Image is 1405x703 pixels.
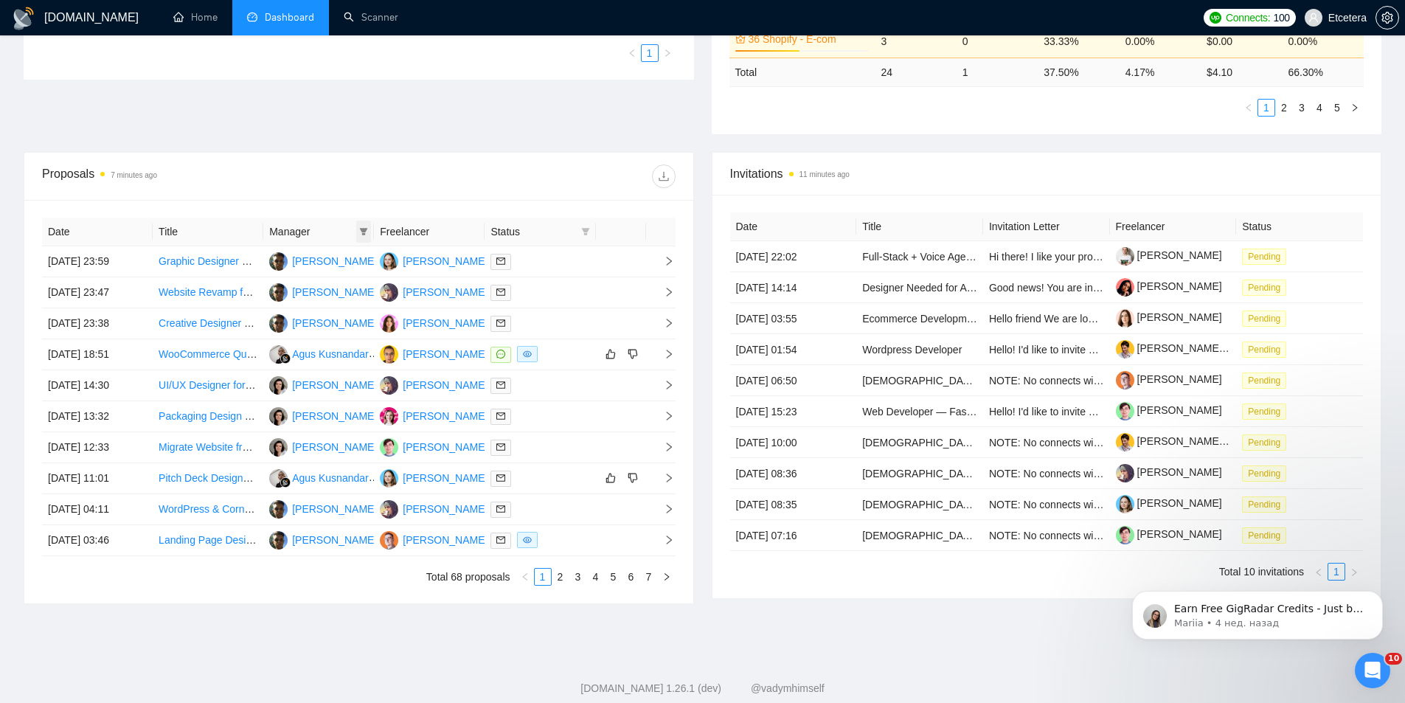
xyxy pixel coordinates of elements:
td: $ 4.10 [1201,58,1282,86]
span: Pending [1242,496,1286,513]
td: [DATE] 08:35 [730,489,857,520]
img: DM [380,438,398,457]
a: Pitch Deck Designer Needed to Enhance Existing Canva Presentation [159,472,479,484]
span: user [1308,13,1319,23]
td: Pitch Deck Designer Needed to Enhance Existing Canva Presentation [153,463,263,494]
li: Previous Page [623,44,641,62]
a: Pending [1242,312,1292,324]
button: right [1346,99,1364,117]
a: Pending [1242,281,1292,293]
img: PS [380,376,398,395]
td: UI/UX Designer for Mobile-First SaaS MVP [153,370,263,401]
img: c1WxvaZJbEkjYskB_NLkd46d563zNhCYqpob2QYOt_ABmdev5F_TzxK5jj4umUDMAG [1116,402,1134,420]
span: mail [496,381,505,389]
td: WooCommerce Query Optimization Expert Needed [153,339,263,370]
td: Wordpress Developer [856,334,983,365]
span: Pending [1242,527,1286,544]
a: Packaging Design Specialist Needed [159,410,328,422]
span: dashboard [247,12,257,22]
a: 6 [623,569,639,585]
a: 5 [1329,100,1345,116]
img: PS [380,283,398,302]
td: $0.00 [1201,24,1282,58]
span: Manager [269,224,353,240]
span: crown [735,34,746,44]
img: AK [269,345,288,364]
a: AS[PERSON_NAME] [380,409,488,421]
a: 2 [552,569,569,585]
img: c1UoaMzKBY-GWbreaV7sVF2LUs3COLKK0XpZn8apeAot5vY1XfLaDMeTNzu3tJ2YMy [1116,464,1134,482]
li: 3 [569,568,587,586]
th: Freelancer [1110,212,1237,241]
span: Pending [1242,280,1286,296]
span: right [652,380,674,390]
div: [PERSON_NAME] [292,253,377,269]
img: TT [269,407,288,426]
td: [DATE] 23:47 [42,277,153,308]
a: [DEMOGRAPHIC_DATA] Speakers of Tamil – Talent Bench for Future Managed Services Recording Projects [862,375,1359,387]
img: AP [269,252,288,271]
li: 5 [605,568,622,586]
td: [DATE] 23:38 [42,308,153,339]
img: AS [380,407,398,426]
div: [PERSON_NAME] [403,284,488,300]
span: dislike [628,348,638,360]
td: Full-Stack + Voice Agent AI Developer (Hourly Contract, Immediate Start) [856,241,983,272]
td: Native Speakers of Tamil – Talent Bench for Future Managed Services Recording Projects [856,458,983,489]
td: Native Speakers of Tamil – Talent Bench for Future Managed Services Recording Projects [856,489,983,520]
img: c13tYrjklLgqS2pDaiholVXib-GgrB5rzajeFVbCThXzSo-wfyjihEZsXX34R16gOX [1116,433,1134,451]
a: TT[PERSON_NAME] [269,440,377,452]
a: TT[PERSON_NAME] [269,378,377,390]
img: TT [269,438,288,457]
span: right [652,473,674,483]
img: c1Z8fm9qi1TVOMZdqIq2ZTqPjvITY07C4foVy-3WfnJXgsJqeuhQDmLNVVVLhBO5xC [1116,278,1134,297]
td: [DATE] 04:11 [42,494,153,525]
td: [DATE] 06:50 [730,365,857,396]
li: Next Page [1346,99,1364,117]
div: Agus Kusnandar [292,470,369,486]
li: 4 [587,568,605,586]
li: 3 [1293,99,1311,117]
li: 2 [552,568,569,586]
span: right [662,572,671,581]
img: c13tYrjklLgqS2pDaiholVXib-GgrB5rzajeFVbCThXzSo-wfyjihEZsXX34R16gOX [1116,340,1134,359]
td: Packaging Design Specialist Needed [153,401,263,432]
a: 7 [641,569,657,585]
a: Website Revamp for Boutique Construction Company [159,286,403,298]
td: Native Speakers of Tamil – Talent Bench for Future Managed Services Recording Projects [856,520,983,551]
button: right [659,44,676,62]
img: PD [380,314,398,333]
td: Website Revamp for Boutique Construction Company [153,277,263,308]
iframe: Intercom live chat [1355,653,1390,688]
li: Previous Page [516,568,534,586]
a: PS[PERSON_NAME] [380,378,488,390]
a: 36 Shopify - E-com [749,31,867,47]
a: AP[PERSON_NAME] [269,502,377,514]
a: Pending [1242,498,1292,510]
a: [DEMOGRAPHIC_DATA] Speakers of Tamil – Talent Bench for Future Managed Services Recording Projects [862,530,1359,541]
div: [PERSON_NAME] [292,532,377,548]
td: [DATE] 14:30 [42,370,153,401]
a: Creative Designer Needed for CPG Projects [159,317,361,329]
li: 6 [622,568,640,586]
td: Web Developer — Fast & Replicable E-commerce Site Cloning (Shopify) — Long-Term Project [856,396,983,427]
a: AKAgus Kusnandar [269,347,369,359]
span: mail [496,412,505,420]
td: Native Speakers of Tamil – Talent Bench for Future Managed Services Recording Projects [856,427,983,458]
div: [PERSON_NAME] [292,284,377,300]
th: Freelancer [374,218,485,246]
div: [PERSON_NAME] [292,439,377,455]
li: Previous Page [1240,99,1257,117]
td: 66.30 % [1283,58,1364,86]
span: right [652,504,674,514]
a: AP[PERSON_NAME] [269,533,377,545]
span: mail [496,443,505,451]
span: mail [496,257,505,266]
img: c1xla-haZDe3rTgCpy3_EKqnZ9bE1jCu9HkBpl3J4QwgQIcLjIh-6uLdGjM-EeUJe5 [1116,309,1134,328]
img: upwork-logo.png [1210,12,1221,24]
span: Dashboard [265,11,314,24]
td: 4.17 % [1120,58,1201,86]
div: [PERSON_NAME] [403,408,488,424]
span: like [606,348,616,360]
span: Pending [1242,342,1286,358]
